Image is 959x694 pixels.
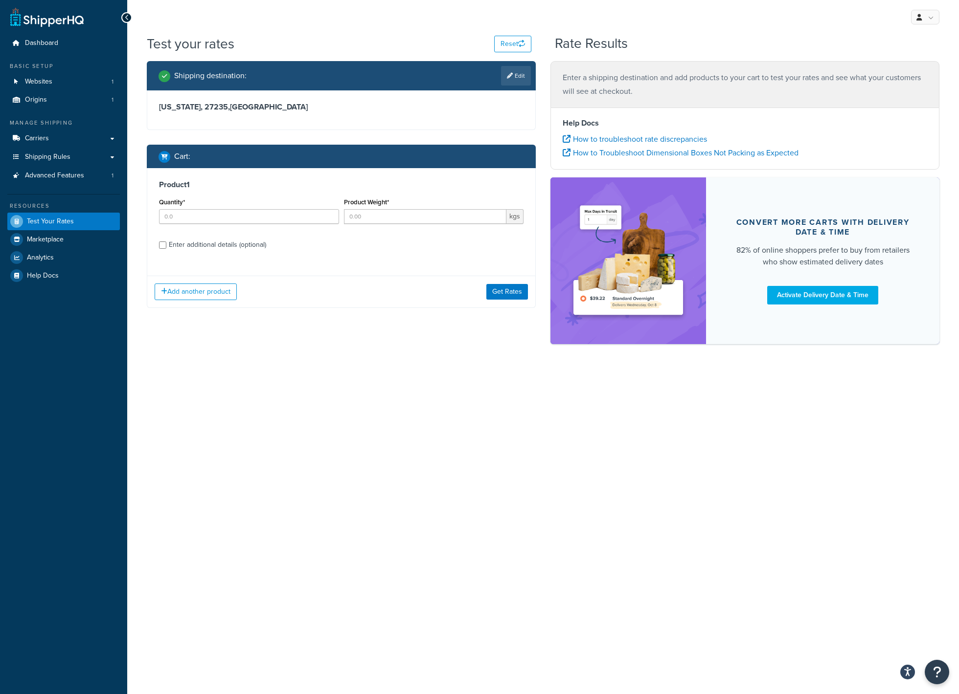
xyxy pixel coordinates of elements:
[7,62,120,70] div: Basic Setup
[563,147,799,158] a: How to Troubleshoot Dimensional Boxes Not Packing as Expected
[344,209,507,224] input: 0.00
[7,91,120,109] a: Origins1
[112,172,114,180] span: 1
[159,180,524,190] h3: Product 1
[7,148,120,166] a: Shipping Rules
[7,73,120,91] li: Websites
[501,66,531,86] a: Edit
[486,284,528,300] button: Get Rates
[506,209,524,224] span: kgs
[7,119,120,127] div: Manage Shipping
[25,78,52,86] span: Websites
[27,254,54,262] span: Analytics
[169,238,266,252] div: Enter additional details (optional)
[159,241,166,249] input: Enter additional details (optional)
[767,286,878,304] a: Activate Delivery Date & Time
[25,172,84,180] span: Advanced Features
[147,34,234,53] h1: Test your rates
[27,217,74,226] span: Test Your Rates
[925,660,949,684] button: Open Resource Center
[27,236,64,244] span: Marketplace
[159,209,339,224] input: 0.0
[174,152,190,161] h2: Cart :
[27,272,59,280] span: Help Docs
[567,192,689,329] img: feature-image-ddt-36eae7f7280da8017bfb280eaccd9c446f90b1fe08728e4019434db127062ab4.png
[25,96,47,104] span: Origins
[730,244,916,268] div: 82% of online shoppers prefer to buy from retailers who show estimated delivery dates
[7,231,120,248] a: Marketplace
[159,102,524,112] h3: [US_STATE], 27235 , [GEOGRAPHIC_DATA]
[7,91,120,109] li: Origins
[7,73,120,91] a: Websites1
[112,96,114,104] span: 1
[563,133,707,145] a: How to troubleshoot rate discrepancies
[494,36,531,52] button: Reset
[112,78,114,86] span: 1
[7,34,120,52] a: Dashboard
[563,71,927,98] p: Enter a shipping destination and add products to your cart to test your rates and see what your c...
[7,130,120,148] a: Carriers
[7,213,120,230] a: Test Your Rates
[159,198,185,206] label: Quantity*
[730,217,916,237] div: Convert more carts with delivery date & time
[7,202,120,210] div: Resources
[7,249,120,266] a: Analytics
[7,267,120,284] a: Help Docs
[155,283,237,300] button: Add another product
[25,39,58,47] span: Dashboard
[555,36,628,51] h2: Rate Results
[7,167,120,185] li: Advanced Features
[563,117,927,129] h4: Help Docs
[344,198,389,206] label: Product Weight*
[25,153,70,161] span: Shipping Rules
[174,71,247,80] h2: Shipping destination :
[25,134,49,143] span: Carriers
[7,167,120,185] a: Advanced Features1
